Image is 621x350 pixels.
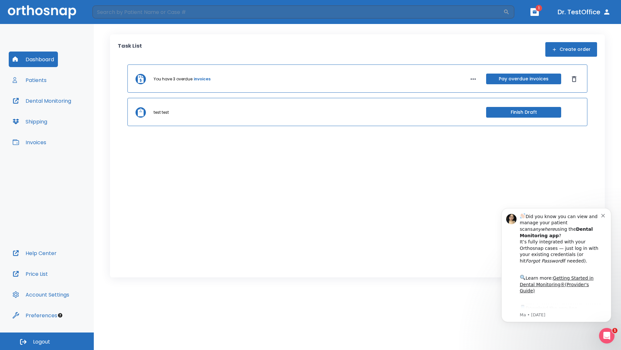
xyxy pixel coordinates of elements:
[28,107,86,119] a: App Store
[154,110,169,115] p: test test
[154,76,192,82] p: You have 3 overdue
[536,5,542,11] span: 1
[9,287,73,302] button: Account Settings
[28,106,110,139] div: Download the app: | ​ Let us know if you need help getting started!
[9,245,60,261] button: Help Center
[9,134,50,150] button: Invoices
[599,328,615,344] iframe: Intercom live chat
[486,107,561,118] button: Finish Draft
[569,74,579,84] button: Dismiss
[9,72,50,88] button: Patients
[555,6,613,18] button: Dr. TestOffice
[492,198,621,332] iframe: Intercom notifications message
[28,114,110,120] p: Message from Ma, sent 1w ago
[612,328,617,333] span: 1
[486,74,561,84] button: Pay overdue invoices
[9,266,52,282] button: Price List
[194,76,211,82] a: invoices
[545,42,597,57] button: Create order
[57,312,63,318] div: Tooltip anchor
[9,308,61,323] button: Preferences
[9,52,58,67] button: Dashboard
[110,14,115,19] button: Dismiss notification
[33,338,50,345] span: Logout
[93,6,503,18] input: Search by Patient Name or Case #
[8,5,76,18] img: Orthosnap
[118,42,142,57] p: Task List
[9,114,51,129] button: Shipping
[9,93,75,109] button: Dental Monitoring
